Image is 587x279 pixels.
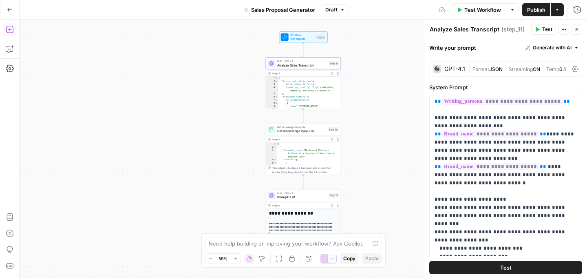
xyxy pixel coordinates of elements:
div: 3 [266,83,278,86]
span: ON [533,66,540,72]
span: Test [500,263,512,272]
g: Edge from step_11 to step_20 [302,109,304,123]
span: Toggle code folding, rows 1 through 10 [274,142,276,146]
span: Toggle code folding, rows 7 through 28 [275,99,278,102]
span: Toggle code folding, rows 6 through 32 [275,95,278,99]
span: Streaming [509,66,533,72]
span: JSON [489,66,503,72]
button: Generate with AI [522,42,582,53]
div: 2 [266,80,278,83]
button: Test Workflow [452,3,506,16]
button: Sales Proposal Generator [239,3,320,16]
div: 4 [266,86,278,92]
span: Set Inputs [290,36,314,41]
span: Toggle code folding, rows 2 through 9 [274,146,276,149]
div: 1 [266,77,278,80]
div: Output [272,204,328,208]
span: Format [472,66,489,72]
div: 3 [266,149,276,158]
div: This output is too large & has been abbreviated for review. to view the full content. [272,232,339,240]
span: Publish [527,6,545,14]
span: Toggle code folding, rows 2 through 5 [275,80,278,83]
div: Get Knowledge Base FileGet Knowledge Base FileStep 20Output[ { "document_name":"Re-Leased Playboo... [266,124,341,175]
span: Paste [365,255,379,262]
div: 8 [266,102,278,105]
span: Get Knowledge Base File [277,128,326,133]
g: Edge from start to step_11 [302,43,304,57]
div: Output [272,71,328,75]
span: Draft [325,6,338,13]
span: Toggle code folding, rows 4 through 8 [274,158,276,162]
button: Draft [322,4,349,15]
div: 9 [266,105,278,108]
button: Paste [362,253,382,264]
span: Copy [343,255,355,262]
button: Test [429,261,582,274]
span: LLM · GPT-4.1 [277,191,327,195]
div: 6 [266,95,278,99]
span: Analyze Sales Transcript [277,63,327,68]
button: Publish [522,3,550,16]
span: Toggle code folding, rows 8 through 11 [275,102,278,105]
div: 1 [266,142,276,146]
span: 0.1 [559,66,566,72]
div: 2 [266,146,276,149]
div: Step 20 [328,127,339,132]
span: Toggle code folding, rows 5 through 7 [274,162,276,165]
div: 5 [266,162,276,165]
div: Inputs [316,35,325,40]
span: Test Workflow [464,6,501,14]
div: 10 [266,108,278,114]
div: LLM · GPT-4.1Analyze Sales TranscriptStep 11Output{ "transcript_validation":{ "valid_transcript":... [266,58,341,109]
div: Step 21 [329,193,339,198]
g: Edge from step_20 to step_21 [302,175,304,189]
span: Toggle code folding, rows 1 through 289 [275,77,278,80]
span: Generate with AI [533,44,572,51]
div: Output [272,137,328,142]
span: 59% [218,255,227,262]
span: | [540,64,546,73]
div: 4 [266,158,276,162]
span: Sales Proposal Generator [251,6,315,14]
span: ( step_11 ) [501,25,525,33]
button: Copy [340,253,359,264]
div: This output is too large & has been abbreviated for review. to view the full content. [272,166,339,174]
span: LLM · GPT-4.1 [277,59,327,63]
span: Copy the output [281,170,300,173]
div: 7 [266,99,278,102]
label: System Prompt [429,83,582,91]
textarea: Analyze Sales Transcript [430,25,499,33]
span: | [503,64,509,73]
span: | [468,64,472,73]
div: Write your prompt [424,39,587,56]
span: Prompt LLM [277,195,327,199]
div: 5 [266,92,278,95]
span: Temp [546,66,559,72]
span: Test [542,26,552,33]
div: GPT-4.1 [444,66,465,72]
span: Workflow [290,33,314,37]
div: WorkflowSet InputsInputs [266,31,341,43]
span: Get Knowledge Base File [277,125,326,129]
div: Step 11 [329,61,339,66]
button: Test [531,24,556,35]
